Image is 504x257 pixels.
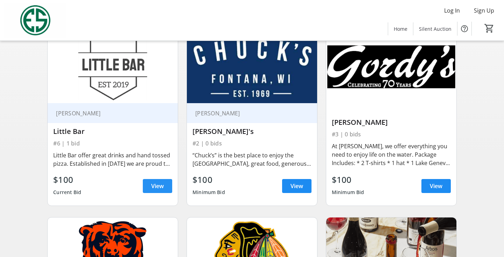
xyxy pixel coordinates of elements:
img: Little Bar [48,30,178,103]
div: $100 [192,173,225,186]
div: “Chuck’s” is the best place to enjoy the [GEOGRAPHIC_DATA], great food, generous drinks, and frie... [192,151,311,168]
div: #3 | 0 bids [332,129,451,139]
a: View [282,179,311,193]
a: Silent Auction [413,22,457,35]
button: Log In [439,5,465,16]
span: View [151,182,164,190]
img: Gordy's [326,30,456,103]
div: $100 [53,173,81,186]
div: Current Bid [53,186,81,199]
span: Sign Up [474,6,494,15]
div: Minimum Bid [192,186,225,199]
div: [PERSON_NAME] [192,110,303,117]
span: Silent Auction [419,25,451,33]
span: Home [394,25,407,33]
div: #6 | 1 bid [53,138,172,148]
div: At [PERSON_NAME], we offer everything you need to enjoy life on the water. Package Includes: * 2 ... [332,142,451,167]
div: Minimum Bid [332,186,364,199]
button: Cart [483,22,496,35]
div: Little Bar [53,127,172,136]
a: View [421,179,451,193]
div: [PERSON_NAME] [53,110,164,117]
button: Help [457,22,471,36]
img: Evans Scholars Foundation's Logo [4,3,66,38]
a: Home [388,22,413,35]
div: [PERSON_NAME] [332,118,451,127]
span: View [290,182,303,190]
span: View [430,182,442,190]
div: [PERSON_NAME]'s [192,127,311,136]
span: Log In [444,6,460,15]
a: View [143,179,172,193]
img: Chuck's [187,30,317,103]
div: Little Bar offer great drinks and hand tossed pizza. Established in [DATE] we are proud to join t... [53,151,172,168]
button: Sign Up [468,5,500,16]
div: #2 | 0 bids [192,138,311,148]
div: $100 [332,173,364,186]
